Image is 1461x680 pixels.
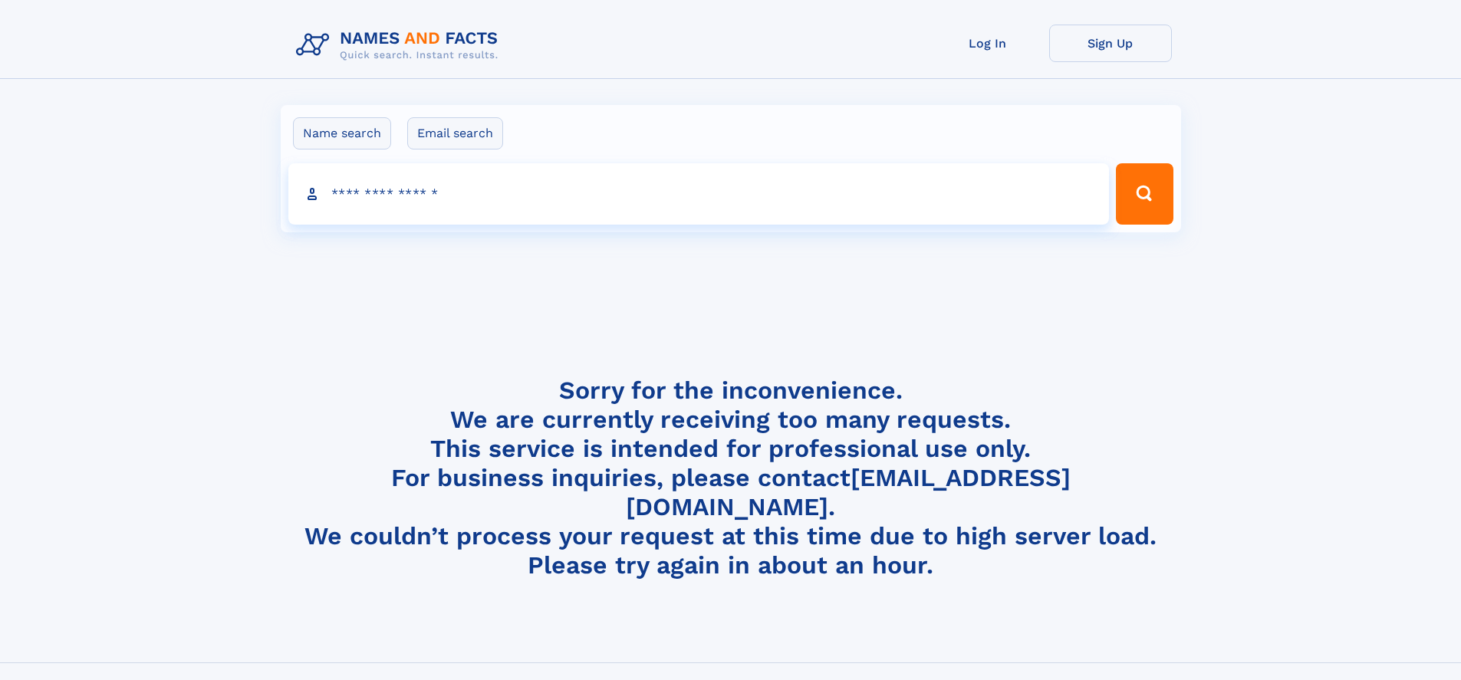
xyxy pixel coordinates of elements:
[293,117,391,149] label: Name search
[407,117,503,149] label: Email search
[288,163,1110,225] input: search input
[1049,25,1172,62] a: Sign Up
[926,25,1049,62] a: Log In
[626,463,1071,521] a: [EMAIL_ADDRESS][DOMAIN_NAME]
[290,25,511,66] img: Logo Names and Facts
[1116,163,1173,225] button: Search Button
[290,376,1172,580] h4: Sorry for the inconvenience. We are currently receiving too many requests. This service is intend...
